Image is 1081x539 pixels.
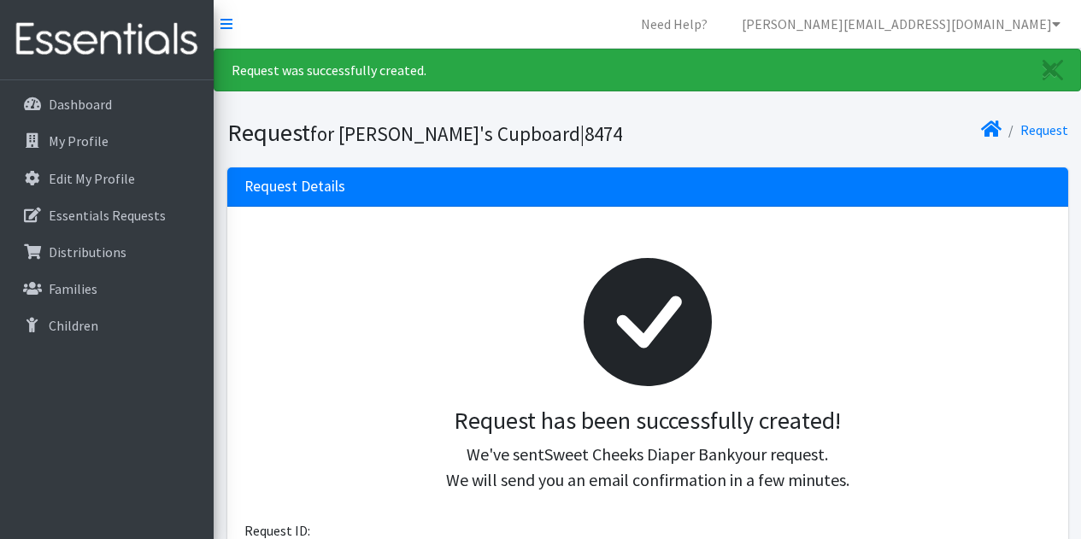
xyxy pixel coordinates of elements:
[7,87,207,121] a: Dashboard
[244,522,310,539] span: Request ID:
[258,442,1037,493] p: We've sent your request. We will send you an email confirmation in a few minutes.
[1025,50,1080,91] a: Close
[627,7,721,41] a: Need Help?
[49,243,126,261] p: Distributions
[544,443,735,465] span: Sweet Cheeks Diaper Bank
[49,317,98,334] p: Children
[7,198,207,232] a: Essentials Requests
[49,170,135,187] p: Edit My Profile
[49,96,112,113] p: Dashboard
[244,178,345,196] h3: Request Details
[7,11,207,68] img: HumanEssentials
[7,235,207,269] a: Distributions
[7,308,207,343] a: Children
[7,124,207,158] a: My Profile
[310,121,622,146] small: for [PERSON_NAME]'s Cupboard|8474
[1020,121,1068,138] a: Request
[49,207,166,224] p: Essentials Requests
[49,132,109,149] p: My Profile
[258,407,1037,436] h3: Request has been successfully created!
[728,7,1074,41] a: [PERSON_NAME][EMAIL_ADDRESS][DOMAIN_NAME]
[7,161,207,196] a: Edit My Profile
[227,118,642,148] h1: Request
[7,272,207,306] a: Families
[214,49,1081,91] div: Request was successfully created.
[49,280,97,297] p: Families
